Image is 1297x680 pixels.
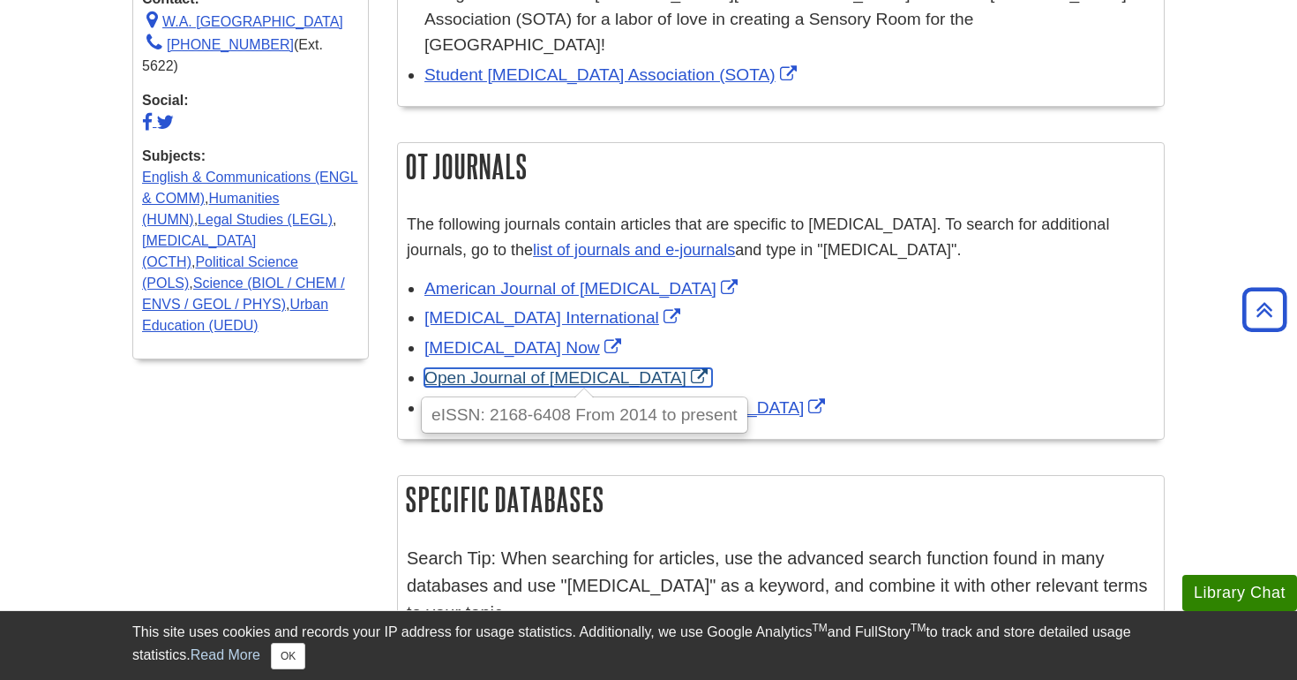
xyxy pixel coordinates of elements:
a: Humanities (HUMN) [142,191,280,227]
span: Search Tip: When searching for articles, use the advanced search function found in many databases... [407,548,1147,623]
strong: Subjects: [142,146,359,167]
a: Link opens in new window [424,65,801,84]
h2: OT Journals [398,143,1164,190]
a: Link opens in new window [424,368,712,387]
div: eISSN: 2168-6408 From 2014 to present [423,398,746,431]
a: Link opens in new window [424,338,626,357]
div: , , , , , , [142,146,359,336]
a: W.A. [GEOGRAPHIC_DATA] [142,14,343,29]
div: This site uses cookies and records your IP address for usage statistics. Additionally, we use Goo... [132,622,1165,669]
sup: TM [812,622,827,634]
a: Link opens in new window [424,308,685,327]
a: Read More [191,647,260,662]
a: Political Science (POLS) [142,254,298,291]
button: Library Chat [1182,575,1297,611]
a: Back to Top [1236,298,1293,321]
sup: TM [911,622,926,634]
a: list of journals and e-journals [533,241,735,259]
h2: Specific Databases [398,476,1164,523]
button: Close [271,643,305,669]
span: The following journals contain articles that are specific to [MEDICAL_DATA]. To search for additi... [407,215,1109,259]
a: [MEDICAL_DATA] (OCTH) [142,233,256,269]
div: (Ext. 5622) [142,33,359,77]
a: English & Communications (ENGL & COMM) [142,170,358,206]
strong: Social: [142,90,359,111]
a: Link opens in new window [424,279,742,298]
a: Legal Studies (LEGL) [198,212,333,227]
a: Science (BIOL / CHEM / ENVS / GEOL / PHYS) [142,276,345,312]
a: [PHONE_NUMBER] [142,37,294,52]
